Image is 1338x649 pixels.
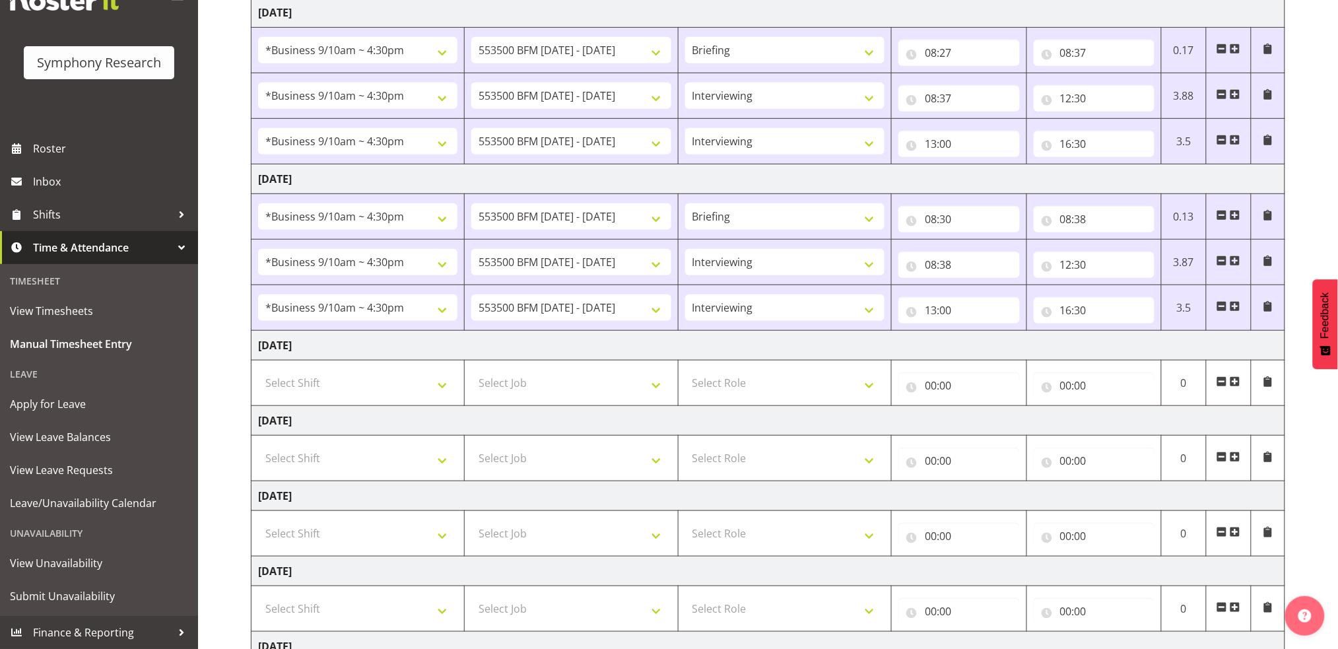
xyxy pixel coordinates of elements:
div: Unavailability [3,520,195,547]
span: Manual Timesheet Entry [10,334,188,354]
span: Shifts [33,205,172,224]
a: Manual Timesheet Entry [3,327,195,360]
input: Click to select... [898,206,1019,232]
td: [DATE] [251,331,1285,360]
input: Click to select... [898,448,1019,474]
input: Click to select... [1034,85,1154,112]
span: View Leave Balances [10,427,188,447]
div: Timesheet [3,267,195,294]
img: help-xxl-2.png [1298,609,1312,623]
input: Click to select... [898,598,1019,625]
input: Click to select... [898,297,1019,324]
td: 3.87 [1161,240,1206,285]
td: [DATE] [251,481,1285,511]
a: Apply for Leave [3,388,195,421]
td: 0 [1161,360,1206,406]
div: Symphony Research [37,53,161,73]
a: View Leave Balances [3,421,195,454]
span: Feedback [1320,292,1331,339]
div: Leave [3,360,195,388]
input: Click to select... [898,40,1019,66]
td: [DATE] [251,557,1285,586]
td: [DATE] [251,164,1285,194]
td: 0.13 [1161,194,1206,240]
input: Click to select... [1034,372,1154,399]
span: Inbox [33,172,191,191]
td: 0 [1161,586,1206,632]
input: Click to select... [1034,131,1154,157]
input: Click to select... [1034,523,1154,549]
td: 0 [1161,511,1206,557]
span: Time & Attendance [33,238,172,257]
a: View Timesheets [3,294,195,327]
input: Click to select... [1034,252,1154,278]
td: [DATE] [251,406,1285,436]
input: Click to select... [898,252,1019,278]
td: 3.5 [1161,119,1206,164]
td: 0.17 [1161,28,1206,73]
td: 3.88 [1161,73,1206,119]
input: Click to select... [898,85,1019,112]
input: Click to select... [1034,448,1154,474]
a: Leave/Unavailability Calendar [3,487,195,520]
td: 0 [1161,436,1206,481]
input: Click to select... [1034,206,1154,232]
a: View Leave Requests [3,454,195,487]
span: Apply for Leave [10,394,188,414]
input: Click to select... [898,523,1019,549]
button: Feedback - Show survey [1313,279,1338,369]
span: Leave/Unavailability Calendar [10,493,188,513]
span: Roster [33,139,191,158]
span: Finance & Reporting [33,623,172,642]
input: Click to select... [1034,40,1154,66]
a: Submit Unavailability [3,580,195,613]
input: Click to select... [898,372,1019,399]
td: 3.5 [1161,285,1206,331]
a: View Unavailability [3,547,195,580]
input: Click to select... [898,131,1019,157]
input: Click to select... [1034,598,1154,625]
span: View Timesheets [10,301,188,321]
span: View Unavailability [10,553,188,573]
span: Submit Unavailability [10,586,188,606]
span: View Leave Requests [10,460,188,480]
input: Click to select... [1034,297,1154,324]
